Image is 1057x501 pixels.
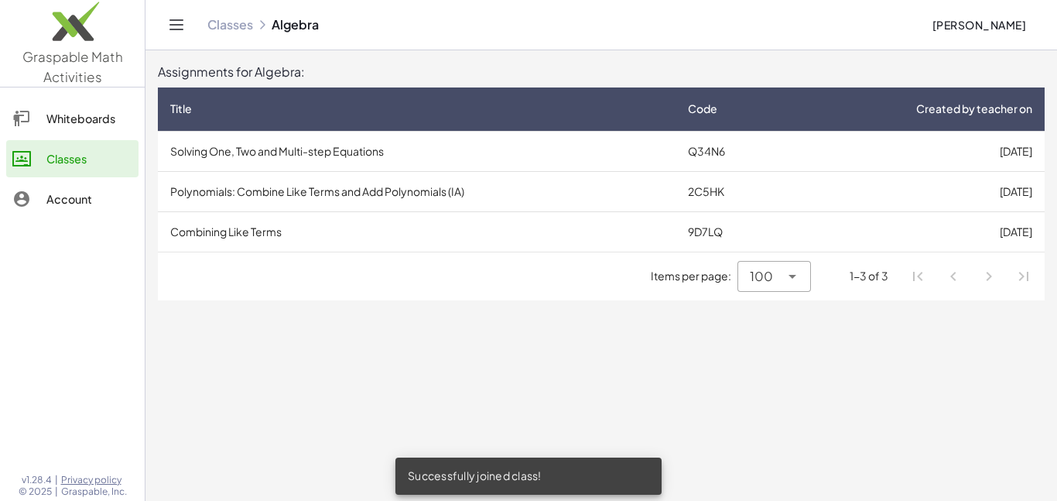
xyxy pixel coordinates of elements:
span: Code [688,101,717,117]
td: Solving One, Two and Multi-step Equations [158,131,676,171]
div: 1-3 of 3 [850,268,888,284]
nav: Pagination Navigation [901,259,1042,294]
div: Classes [46,149,132,168]
div: Account [46,190,132,208]
button: Toggle navigation [164,12,189,37]
div: Assignments for Algebra: [158,63,1045,81]
span: Created by teacher on [916,101,1032,117]
div: Successfully joined class! [395,458,662,495]
td: [DATE] [789,211,1045,252]
td: 2C5HK [676,171,790,211]
span: Graspable, Inc. [61,486,127,498]
a: Privacy policy [61,474,127,486]
span: Items per page: [651,268,737,284]
span: 100 [750,267,773,286]
button: [PERSON_NAME] [919,11,1038,39]
span: | [55,474,58,486]
a: Classes [6,140,139,177]
span: Title [170,101,192,117]
a: Account [6,180,139,218]
a: Whiteboards [6,100,139,137]
td: 9D7LQ [676,211,790,252]
td: Combining Like Terms [158,211,676,252]
span: Graspable Math Activities [22,48,123,85]
td: Polynomials: Combine Like Terms and Add Polynomials (IA) [158,171,676,211]
span: [PERSON_NAME] [932,18,1026,32]
td: Q34N6 [676,131,790,171]
span: © 2025 [19,486,52,498]
td: [DATE] [789,171,1045,211]
span: v1.28.4 [22,474,52,486]
div: Whiteboards [46,109,132,128]
span: | [55,486,58,498]
a: Classes [207,17,253,33]
td: [DATE] [789,131,1045,171]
